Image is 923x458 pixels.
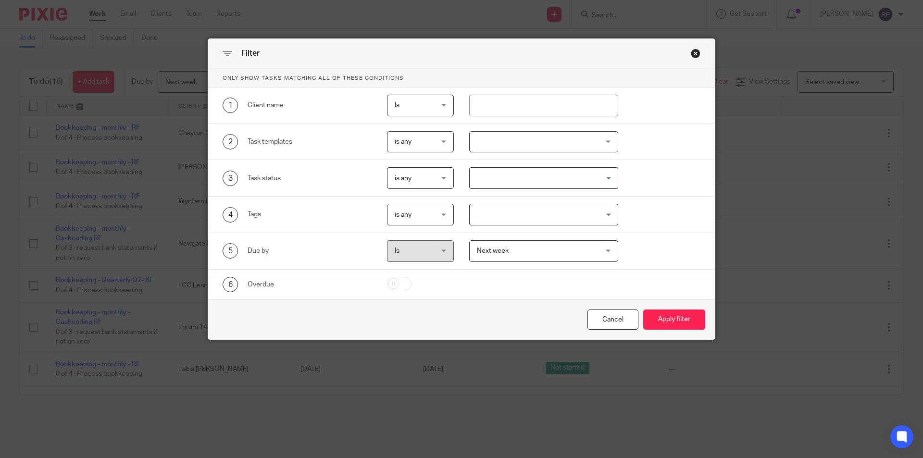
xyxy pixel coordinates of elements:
[395,175,412,182] span: is any
[223,277,238,292] div: 6
[691,49,700,58] div: Close this dialog window
[223,243,238,259] div: 5
[471,206,613,223] input: Search for option
[223,98,238,113] div: 1
[471,170,613,186] input: Search for option
[248,210,372,219] div: Tags
[477,248,509,254] span: Next week
[643,309,705,330] button: Apply filter
[223,207,238,223] div: 4
[248,137,372,147] div: Task templates
[395,102,399,109] span: Is
[395,211,412,218] span: is any
[469,204,619,225] div: Search for option
[208,69,715,87] p: Only show tasks matching all of these conditions
[248,100,372,110] div: Client name
[248,280,372,289] div: Overdue
[241,50,260,57] span: Filter
[395,138,412,145] span: is any
[469,167,619,189] div: Search for option
[248,173,372,183] div: Task status
[223,171,238,186] div: 3
[587,309,638,330] div: Close this dialog window
[395,248,399,254] span: Is
[223,134,238,149] div: 2
[248,246,372,256] div: Due by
